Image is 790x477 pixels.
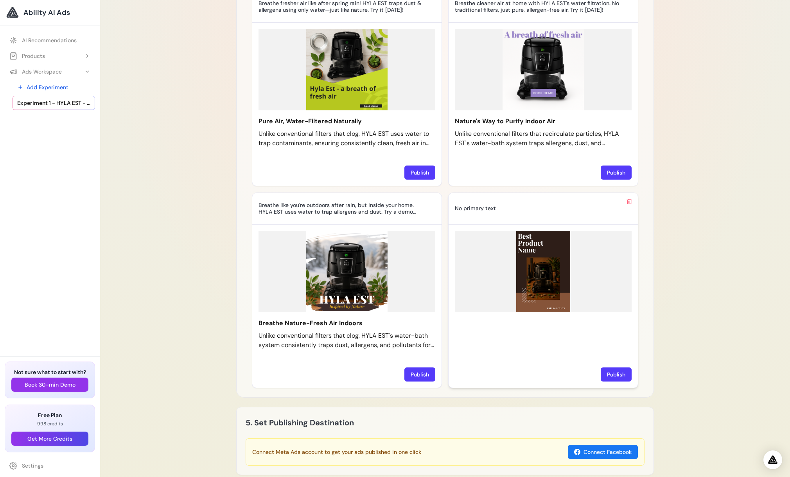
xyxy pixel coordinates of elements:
[11,368,88,376] h3: Not sure what to start with?
[455,117,632,126] div: Nature's Way to Purify Indoor Air
[259,129,435,148] div: Unlike conventional filters that clog, HYLA EST uses water to trap contaminants, ensuring consist...
[13,80,95,94] a: Add Experiment
[11,378,88,392] button: Book 30-min Demo
[455,205,624,212] div: No primary text
[9,68,62,76] div: Ads Workspace
[259,319,435,328] div: Breathe Nature-Fresh Air Indoors
[763,450,782,469] div: Open Intercom Messenger
[259,117,435,126] div: Pure Air, Water-Filtered Naturally
[6,6,93,19] a: Ability AI Ads
[404,367,435,382] button: Publish
[455,29,632,110] img: Nature's Way to Purify Indoor Air
[17,99,90,107] span: Experiment 1 - HYLA EST - HYLA [GEOGRAPHIC_DATA]
[11,421,88,427] p: 998 credits
[13,96,95,110] a: Experiment 1 - HYLA EST - HYLA [GEOGRAPHIC_DATA]
[259,231,435,312] img: Breathe Nature-Fresh Air Indoors
[11,411,88,419] h3: Free Plan
[259,29,435,110] img: Pure Air, Water-Filtered Naturally
[455,129,632,148] div: Unlike conventional filters that recirculate particles, HYLA EST's water-bath system traps allerg...
[404,166,435,180] button: Publish
[5,49,95,63] button: Products
[246,416,354,429] h2: 5. Set Publishing Destination
[568,445,638,459] button: Connect Facebook
[601,367,632,382] button: Publish
[5,459,95,473] a: Settings
[455,231,632,312] img: Generating Ad...
[252,448,421,456] h3: Connect Meta Ads account to get your ads published in one click
[9,52,45,60] div: Products
[5,65,95,79] button: Ads Workspace
[259,331,435,350] div: Unlike conventional filters that clog, HYLA EST's water-bath system consistently traps dust, alle...
[259,202,427,216] div: Breathe like you're outdoors after rain, but inside your home. HYLA EST uses water to trap allerg...
[23,7,70,18] span: Ability AI Ads
[5,33,95,47] a: AI Recommendations
[601,166,632,180] button: Publish
[11,432,88,446] button: Get More Credits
